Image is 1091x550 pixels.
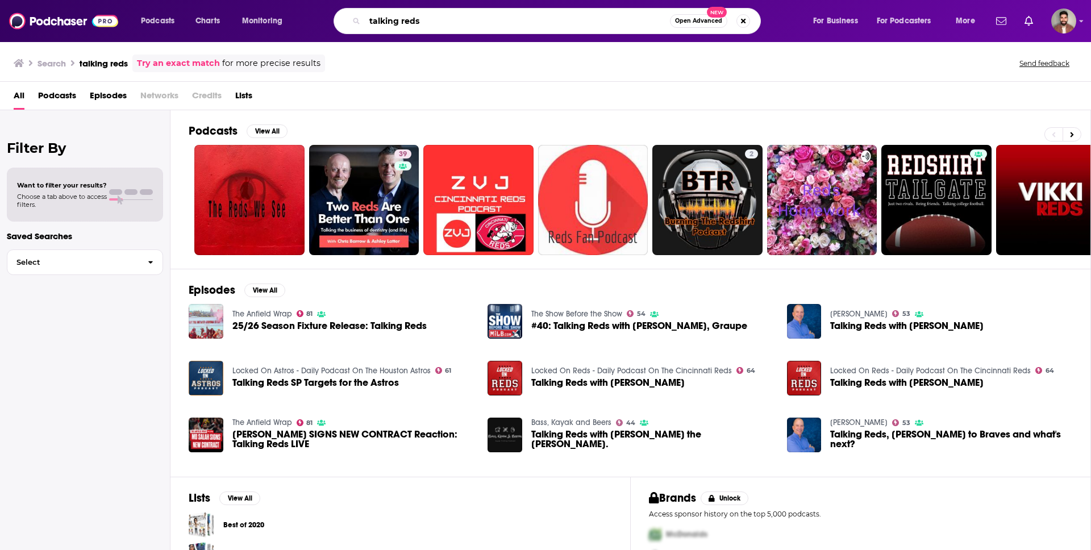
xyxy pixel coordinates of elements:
span: For Business [813,13,858,29]
button: View All [247,124,288,138]
button: open menu [948,12,989,30]
span: 61 [445,368,451,373]
a: Bass, Kayak and Beers [531,418,611,427]
span: New [707,7,727,18]
span: Charts [195,13,220,29]
img: Talking Reds with Mike Malone the Cajun Kahuna. [488,418,522,452]
img: 25/26 Season Fixture Release: Talking Reds [189,304,223,339]
a: 44 [616,419,635,426]
a: Mike McConnell [830,309,888,319]
a: Talking Reds with Mike Malone the Cajun Kahuna. [531,430,773,449]
p: Saved Searches [7,231,163,241]
a: Mike McConnell [830,418,888,427]
a: 2 [652,145,763,255]
a: 53 [892,310,910,317]
button: View All [244,284,285,297]
span: Select [7,259,139,266]
a: 39 [309,145,419,255]
span: Logged in as calmonaghan [1051,9,1076,34]
a: Locked On Astros - Daily Podcast On The Houston Astros [232,366,431,376]
a: Best of 2020 [223,519,264,531]
a: 81 [297,310,313,317]
a: 54 [627,310,646,317]
span: Monitoring [242,13,282,29]
span: 54 [637,311,646,316]
button: Send feedback [1016,59,1073,68]
button: open menu [133,12,189,30]
h2: Filter By [7,140,163,156]
button: Select [7,249,163,275]
span: 53 [902,420,910,426]
a: 64 [736,367,755,374]
img: First Pro Logo [644,523,666,546]
span: Talking Reds with [PERSON_NAME] [830,321,984,331]
a: Show notifications dropdown [992,11,1011,31]
span: 64 [1046,368,1054,373]
a: #40: Talking Reds with Jagielo, Graupe [488,304,522,339]
div: Search podcasts, credits, & more... [344,8,772,34]
a: #40: Talking Reds with Jagielo, Graupe [531,321,747,331]
span: Podcasts [141,13,174,29]
h2: Episodes [189,283,235,297]
a: All [14,86,24,110]
img: Talking Reds with Brandon Saho [488,361,522,395]
a: ListsView All [189,491,260,505]
a: Locked On Reds - Daily Podcast On The Cincinnati Reds [830,366,1031,376]
a: Talking Reds with Mark Sheldon [830,321,984,331]
a: 25/26 Season Fixture Release: Talking Reds [232,321,427,331]
span: Want to filter your results? [17,181,107,189]
a: 64 [1035,367,1054,374]
button: Unlock [701,491,749,505]
a: 81 [297,419,313,426]
img: Podchaser - Follow, Share and Rate Podcasts [9,10,118,32]
span: Talking Reds with [PERSON_NAME] [531,378,685,388]
a: The Anfield Wrap [232,418,292,427]
h2: Lists [189,491,210,505]
a: Talking Reds with Brandon Saho [531,378,685,388]
p: Access sponsor history on the top 5,000 podcasts. [649,510,1072,518]
span: McDonalds [666,530,707,539]
span: Talking Reds, [PERSON_NAME] to Braves and what's next? [830,430,1072,449]
h2: Podcasts [189,124,238,138]
span: Credits [192,86,222,110]
span: 2 [749,149,753,160]
h3: Search [38,58,66,69]
img: User Profile [1051,9,1076,34]
a: Best of 2020 [189,512,214,537]
span: Open Advanced [675,18,722,24]
img: MO SALAH SIGNS NEW CONTRACT Reaction: Talking Reds LIVE [189,418,223,452]
a: EpisodesView All [189,283,285,297]
img: Talking Reds with Mark Sheldon [787,304,822,339]
span: 81 [306,311,313,316]
h3: talking reds [80,58,128,69]
a: Try an exact match [137,57,220,70]
span: Networks [140,86,178,110]
a: 39 [394,149,411,159]
button: open menu [234,12,297,30]
a: Talking Reds with Wick Terrell [830,378,984,388]
span: Talking Reds with [PERSON_NAME] the [PERSON_NAME]. [531,430,773,449]
img: Talking Reds, Ozuna to Braves and what's next? [787,418,822,452]
span: Talking Reds with [PERSON_NAME] [830,378,984,388]
a: Episodes [90,86,127,110]
img: Talking Reds SP Targets for the Astros [189,361,223,395]
img: Talking Reds with Wick Terrell [787,361,822,395]
a: 53 [892,419,910,426]
a: 61 [435,367,452,374]
span: 81 [306,420,313,426]
a: Talking Reds SP Targets for the Astros [232,378,399,388]
span: More [956,13,975,29]
span: Podcasts [38,86,76,110]
span: For Podcasters [877,13,931,29]
span: 64 [747,368,755,373]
